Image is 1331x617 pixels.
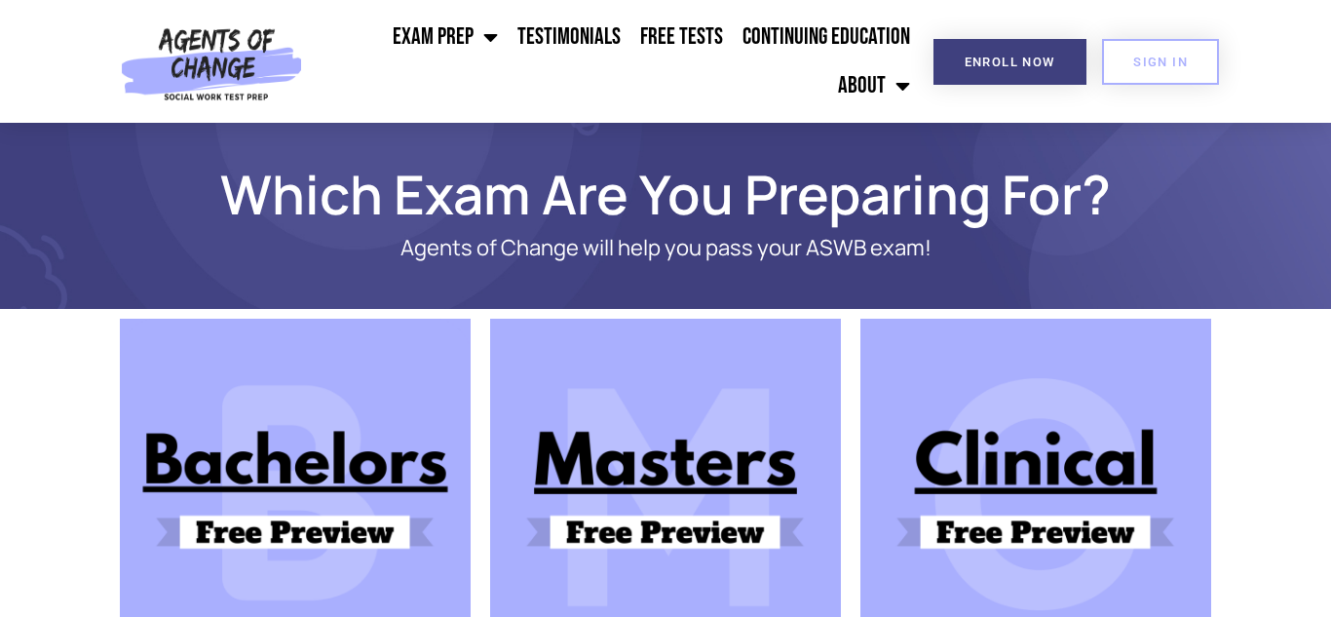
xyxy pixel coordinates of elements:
[110,172,1221,216] h1: Which Exam Are You Preparing For?
[733,13,920,61] a: Continuing Education
[1102,39,1219,85] a: SIGN IN
[828,61,920,110] a: About
[508,13,630,61] a: Testimonials
[1133,56,1188,68] span: SIGN IN
[933,39,1086,85] a: Enroll Now
[630,13,733,61] a: Free Tests
[188,236,1143,260] p: Agents of Change will help you pass your ASWB exam!
[311,13,920,110] nav: Menu
[383,13,508,61] a: Exam Prep
[965,56,1055,68] span: Enroll Now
